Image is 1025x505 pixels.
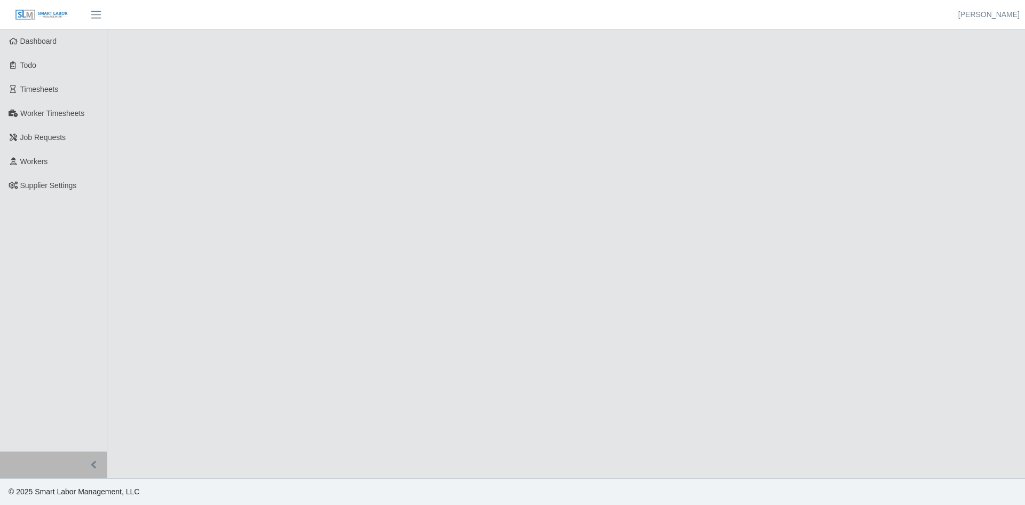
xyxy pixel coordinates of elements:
[20,85,59,94] span: Timesheets
[15,9,68,21] img: SLM Logo
[20,109,84,118] span: Worker Timesheets
[20,37,57,45] span: Dashboard
[20,157,48,166] span: Workers
[9,487,139,496] span: © 2025 Smart Labor Management, LLC
[20,133,66,142] span: Job Requests
[20,181,77,190] span: Supplier Settings
[958,9,1020,20] a: [PERSON_NAME]
[20,61,36,69] span: Todo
